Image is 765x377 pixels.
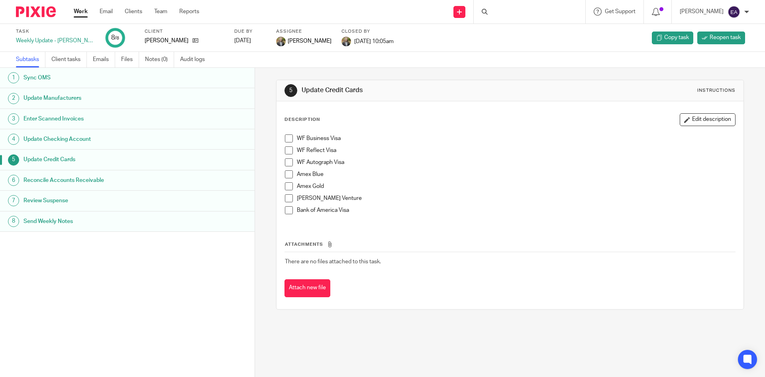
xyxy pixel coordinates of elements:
a: Notes (0) [145,52,174,67]
p: [PERSON_NAME] Venture [297,194,735,202]
span: Attachments [285,242,323,247]
div: [DATE] [234,37,266,45]
p: [PERSON_NAME] [145,37,188,45]
p: WF Business Visa [297,134,735,142]
div: 2 [8,93,19,104]
h1: Update Credit Cards [24,154,173,166]
p: Description [284,116,320,123]
p: Bank of America Visa [297,206,735,214]
div: 5 [8,154,19,166]
a: Client tasks [51,52,87,67]
h1: Update Checking Account [24,133,173,145]
a: Email [100,8,113,16]
h1: Reconcile Accounts Receivable [24,174,173,186]
button: Attach new file [284,279,330,297]
div: 8 [111,33,119,42]
p: WF Reflect Visa [297,146,735,154]
label: Closed by [341,28,394,35]
label: Task [16,28,96,35]
button: Edit description [680,113,736,126]
div: 7 [8,195,19,206]
small: /8 [115,36,119,40]
a: Work [74,8,88,16]
div: 6 [8,175,19,186]
h1: Send Weekly Notes [24,215,173,227]
label: Due by [234,28,266,35]
span: Get Support [605,9,636,14]
div: Instructions [697,87,736,94]
span: Reopen task [710,34,741,41]
p: Amex Gold [297,182,735,190]
div: 4 [8,134,19,145]
img: Pixie [16,6,56,17]
div: 3 [8,113,19,124]
label: Client [145,28,224,35]
span: [PERSON_NAME] [288,37,331,45]
a: Clients [125,8,142,16]
a: Reports [179,8,199,16]
img: image.jpg [341,37,351,46]
a: Subtasks [16,52,45,67]
p: Amex Blue [297,170,735,178]
h1: Update Credit Cards [302,86,527,95]
p: WF Autograph Visa [297,158,735,166]
a: Reopen task [697,32,745,44]
label: Assignee [276,28,331,35]
img: image.jpg [276,37,286,46]
a: Files [121,52,139,67]
img: svg%3E [728,6,740,18]
a: Audit logs [180,52,211,67]
h1: Sync OMS [24,72,173,84]
a: Emails [93,52,115,67]
div: 1 [8,72,19,83]
a: Copy task [652,32,693,44]
h1: Update Manufacturers [24,92,173,104]
div: 8 [8,216,19,227]
h1: Enter Scanned Invoices [24,113,173,125]
span: There are no files attached to this task. [285,259,381,264]
span: [DATE] 10:05am [354,38,394,44]
div: 5 [284,84,297,97]
span: Copy task [664,34,689,41]
h1: Review Suspense [24,195,173,207]
a: Team [154,8,167,16]
div: Weekly Update - [PERSON_NAME] [16,37,96,45]
p: [PERSON_NAME] [680,8,724,16]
